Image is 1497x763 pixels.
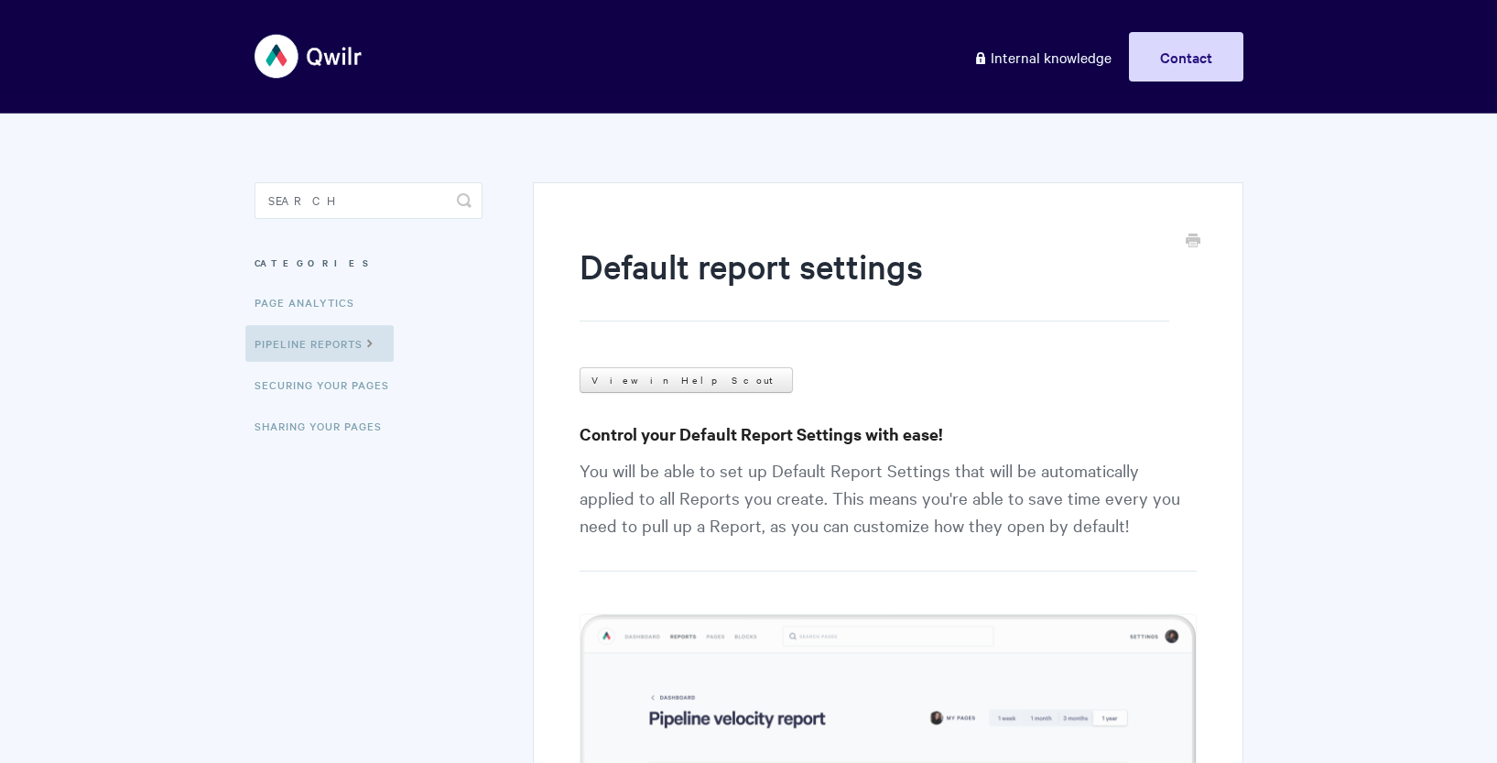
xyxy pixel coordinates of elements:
[255,182,483,219] input: Search
[255,246,483,279] h3: Categories
[580,421,1196,447] h3: Control your Default Report Settings with ease!
[580,456,1196,572] p: You will be able to set up Default Report Settings that will be automatically applied to all Repo...
[255,408,396,444] a: Sharing Your Pages
[255,22,363,91] img: Qwilr Help Center
[245,325,394,362] a: Pipeline reports
[255,284,368,321] a: Page Analytics
[580,367,793,393] a: View in Help Scout
[1186,232,1200,252] a: Print this Article
[580,243,1168,322] h1: Default report settings
[255,366,403,403] a: Securing Your Pages
[1129,32,1243,82] a: Contact
[960,32,1125,82] a: Internal knowledge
